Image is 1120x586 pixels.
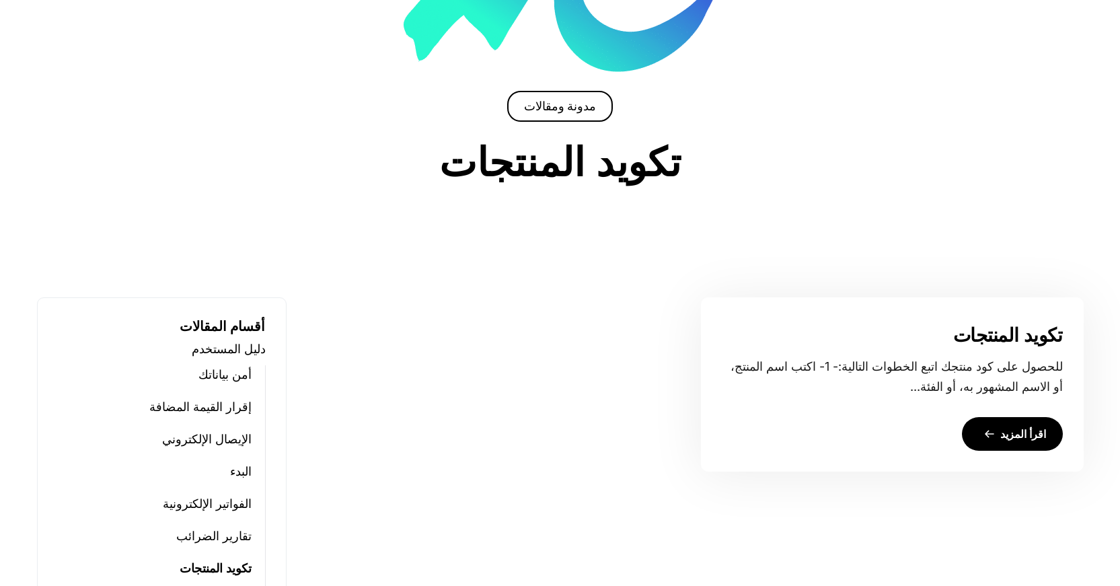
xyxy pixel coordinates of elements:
[180,559,252,578] a: تكويد المنتجات
[162,430,252,449] a: الإيصال الإلكتروني
[953,325,1063,346] a: تكويد المنتجات
[722,357,1063,397] p: للحصول على كود منتجك اتبع الخطوات التالية:- 1- اكتب اسم المنتج، أو الاسم المشهور به، أو الفئة...
[163,495,252,513] a: الفواتير الإلكترونية
[439,141,680,184] span: تكويد المنتجات
[230,462,252,481] a: البدء
[962,417,1063,451] a: اقرأ المزيد
[176,527,252,546] a: تقارير الضرائب
[180,319,266,334] strong: أقسام المقالات
[192,340,266,359] a: دليل المستخدم
[159,141,961,184] h1: التصنيف:
[149,398,252,416] a: إقرار القيمة المضافة
[507,91,613,122] span: مدونة ومقالات
[198,365,252,384] a: أمن بياناتك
